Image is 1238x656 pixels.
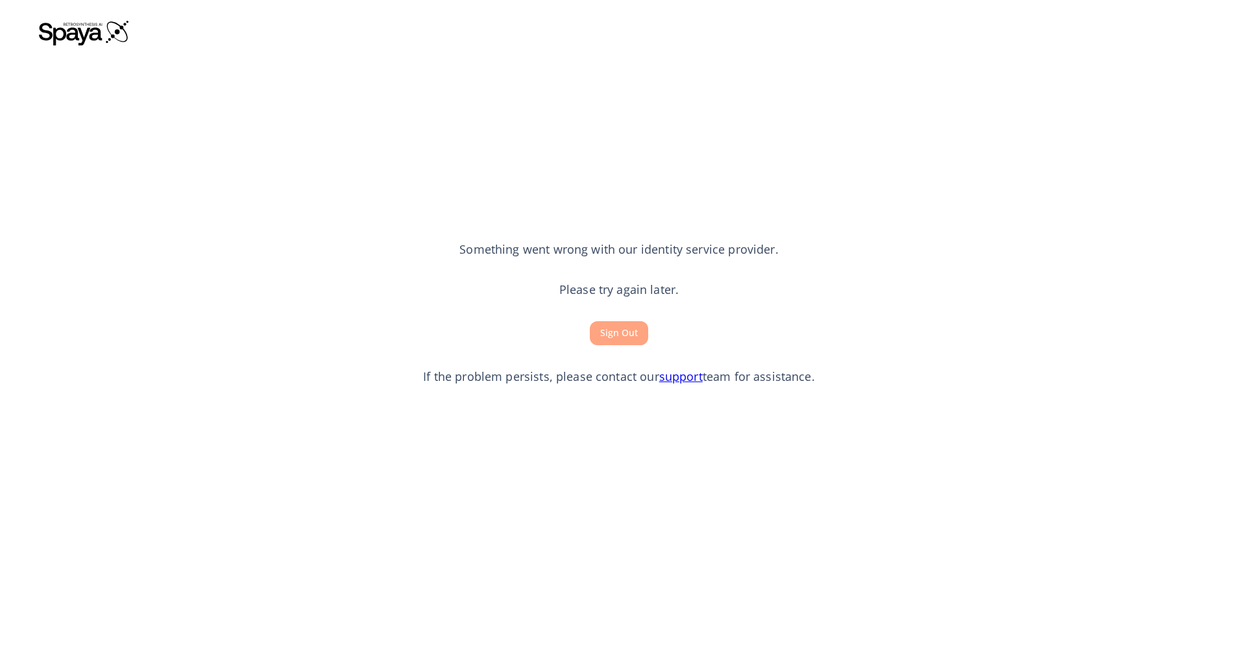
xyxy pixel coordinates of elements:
[559,282,679,298] p: Please try again later.
[39,19,130,45] img: Spaya logo
[423,369,815,385] p: If the problem persists, please contact our team for assistance.
[590,321,648,345] button: Sign Out
[459,241,778,258] p: Something went wrong with our identity service provider.
[659,369,703,384] a: support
